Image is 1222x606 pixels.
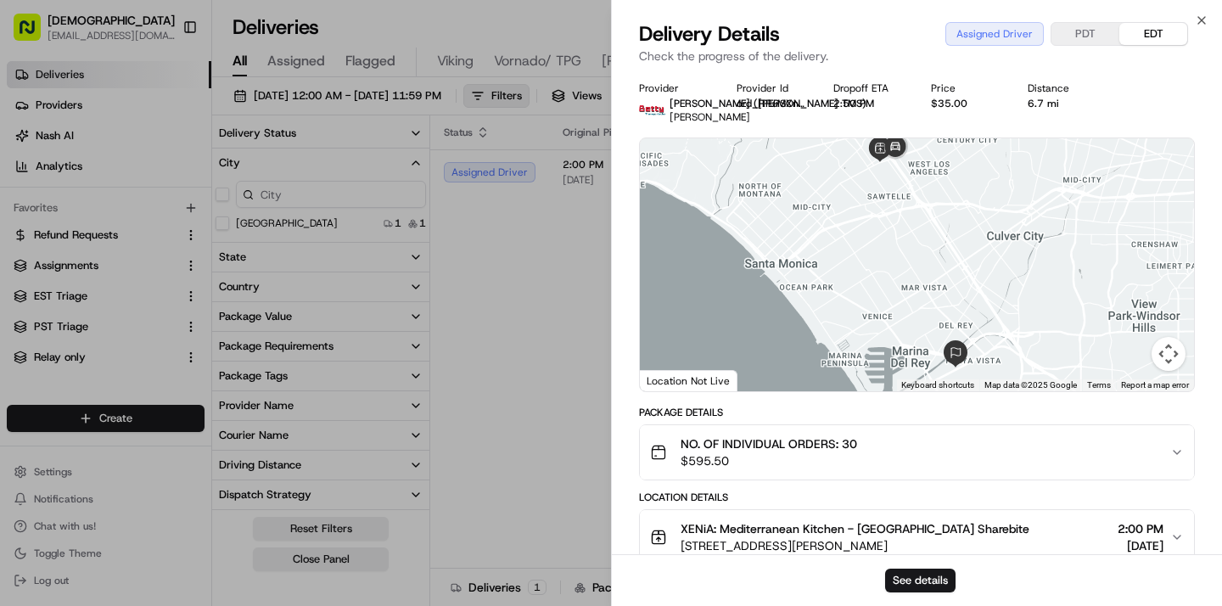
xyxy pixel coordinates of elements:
[931,97,1001,110] div: $35.00
[76,162,278,179] div: Start new chat
[639,491,1195,504] div: Location Details
[1087,380,1111,390] a: Terms
[640,510,1194,564] button: XENiA: Mediterranean Kitchen - [GEOGRAPHIC_DATA] Sharebite[STREET_ADDRESS][PERSON_NAME]2:00 PM[DATE]
[53,263,137,277] span: [PERSON_NAME]
[833,81,904,95] div: Dropoff ETA
[639,48,1195,65] p: Check the progress of the delivery.
[1051,23,1119,45] button: PDT
[670,110,750,124] span: [PERSON_NAME]
[143,335,157,349] div: 💻
[17,162,48,193] img: 1736555255976-a54dd68f-1ca7-489b-9aae-adbdc363a1c4
[681,435,857,452] span: NO. OF INDIVIDUAL ORDERS: 30
[289,167,309,188] button: Start new chat
[644,369,700,391] a: Open this area in Google Maps (opens a new window)
[17,247,44,274] img: Jeff Sasse
[984,380,1077,390] span: Map data ©2025 Google
[263,217,309,238] button: See all
[34,264,48,278] img: 1736555255976-a54dd68f-1ca7-489b-9aae-adbdc363a1c4
[833,97,904,110] div: 2:50 PM
[17,17,51,51] img: Nash
[670,97,866,110] span: [PERSON_NAME] ([PERSON_NAME] TMS)
[640,425,1194,480] button: NO. OF INDIVIDUAL ORDERS: 30$595.50
[681,520,1029,537] span: XENiA: Mediterranean Kitchen - [GEOGRAPHIC_DATA] Sharebite
[1118,520,1163,537] span: 2:00 PM
[1028,81,1098,95] div: Distance
[931,81,1001,95] div: Price
[737,81,807,95] div: Provider Id
[137,327,279,357] a: 💻API Documentation
[150,263,185,277] span: [DATE]
[34,334,130,351] span: Knowledge Base
[1118,537,1163,554] span: [DATE]
[36,162,66,193] img: 8571987876998_91fb9ceb93ad5c398215_72.jpg
[76,179,233,193] div: We're available if you need us!
[681,452,857,469] span: $595.50
[639,20,780,48] span: Delivery Details
[17,335,31,349] div: 📗
[639,81,709,95] div: Provider
[640,370,737,391] div: Location Not Live
[639,406,1195,419] div: Package Details
[885,569,956,592] button: See details
[644,369,700,391] img: Google
[1028,97,1098,110] div: 6.7 mi
[44,109,280,127] input: Clear
[1119,23,1187,45] button: EDT
[17,68,309,95] p: Welcome 👋
[737,97,807,110] button: ord_RRuMXnaQSyd4gdWuKvuHFN
[169,375,205,388] span: Pylon
[639,97,666,124] img: betty.jpg
[120,374,205,388] a: Powered byPylon
[160,334,272,351] span: API Documentation
[10,327,137,357] a: 📗Knowledge Base
[141,263,147,277] span: •
[681,537,1029,554] span: [STREET_ADDRESS][PERSON_NAME]
[901,379,974,391] button: Keyboard shortcuts
[1152,337,1186,371] button: Map camera controls
[1121,380,1189,390] a: Report a map error
[17,221,109,234] div: Past conversations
